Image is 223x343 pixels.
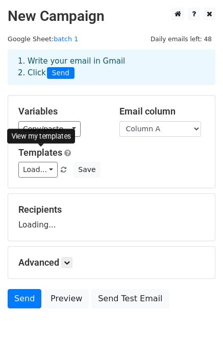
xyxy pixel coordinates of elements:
span: Daily emails left: 48 [147,34,215,45]
a: Send [8,289,41,308]
div: Loading... [18,204,205,231]
button: Save [73,162,100,178]
a: Send Test Email [91,289,169,308]
small: Google Sheet: [8,35,78,43]
a: Templates [18,147,62,158]
h5: Advanced [18,257,205,268]
span: Send [47,67,75,79]
h5: Email column [119,106,205,117]
h2: New Campaign [8,8,215,25]
a: Load... [18,162,58,178]
a: Daily emails left: 48 [147,35,215,43]
h5: Recipients [18,204,205,215]
a: Preview [44,289,89,308]
div: 1. Write your email in Gmail 2. Click [10,55,213,79]
a: batch 1 [54,35,78,43]
h5: Variables [18,106,104,117]
a: Copy/paste... [18,121,81,137]
div: View my templates [7,129,75,144]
